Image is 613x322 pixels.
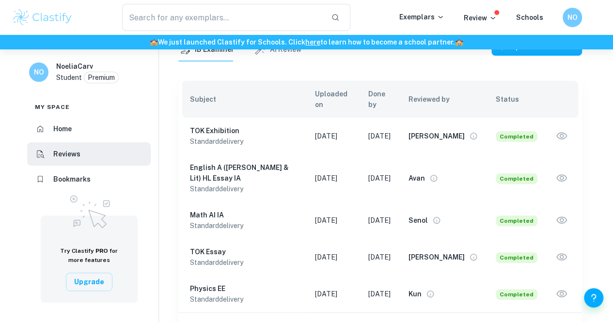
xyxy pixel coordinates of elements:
[409,131,465,141] h6: [PERSON_NAME]
[253,38,301,61] button: AI Review
[307,81,361,118] th: Uploaded on
[190,246,299,257] h6: TOK Essay
[409,173,425,184] h6: Avan
[361,276,401,312] td: [DATE]
[53,123,72,134] h6: Home
[430,214,443,227] button: View full profile
[307,239,361,276] td: [DATE]
[88,72,115,83] p: Premium
[12,8,73,27] img: Clastify logo
[307,118,361,154] td: [DATE]
[190,257,299,268] p: standard delivery
[305,38,320,46] a: here
[409,215,428,226] h6: Senol
[361,154,401,202] td: [DATE]
[190,184,299,194] p: standard delivery
[496,173,537,184] span: Completed
[27,168,151,191] a: Bookmarks
[409,289,422,299] h6: Kun
[33,67,45,77] h6: NO
[467,250,480,264] button: View full profile
[361,239,401,276] td: [DATE]
[122,4,323,31] input: Search for any exemplars...
[401,81,488,118] th: Reviewed by
[56,72,82,83] p: Student
[563,8,582,27] button: NO
[307,154,361,202] td: [DATE]
[27,142,151,166] a: Reviews
[65,189,113,231] img: Upgrade to Pro
[584,288,603,307] button: Help and Feedback
[2,37,611,47] h6: We just launched Clastify for Schools. Click to learn how to become a school partner.
[464,13,497,23] p: Review
[190,220,299,231] p: standard delivery
[516,14,543,21] a: Schools
[496,289,537,300] span: Completed
[307,202,361,239] td: [DATE]
[56,61,93,72] h6: NoeliaCarv
[361,118,401,154] td: [DATE]
[496,252,537,263] span: Completed
[491,38,582,61] a: Upload for review
[178,38,234,61] button: IB Examiner
[27,117,151,140] a: Home
[424,287,437,301] button: View full profile
[488,81,545,118] th: Status
[35,103,70,111] span: My space
[361,202,401,239] td: [DATE]
[567,12,578,23] h6: NO
[190,283,299,294] h6: Physics EE
[190,136,299,147] p: standard delivery
[178,81,307,118] th: Subject
[399,12,444,22] p: Exemplars
[53,149,80,159] h6: Reviews
[95,247,108,254] span: PRO
[190,162,299,184] h6: English A ([PERSON_NAME] & Lit) HL Essay IA
[52,246,126,265] h6: Try Clastify for more features
[190,125,299,136] h6: TOK Exhibition
[150,38,158,46] span: 🏫
[427,171,440,185] button: View full profile
[496,215,537,226] span: Completed
[409,252,465,262] h6: [PERSON_NAME]
[467,129,480,143] button: View full profile
[361,81,401,118] th: Done by
[307,276,361,312] td: [DATE]
[66,273,112,291] button: Upgrade
[190,210,299,220] h6: Math AI IA
[455,38,463,46] span: 🏫
[496,131,537,142] span: Completed
[190,294,299,305] p: standard delivery
[53,174,91,184] h6: Bookmarks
